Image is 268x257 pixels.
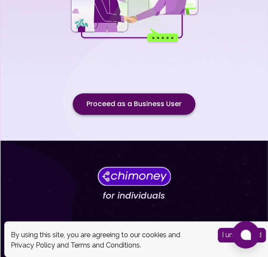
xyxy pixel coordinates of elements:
button: Accept cookies [218,228,266,242]
div: By using this site, you are agreeing to our cookies and and . [11,230,205,251]
button: Proceed as a Business User [73,93,195,115]
button: Open chat window [232,221,259,248]
h4: for individuals [103,190,165,201]
a: Terms and Conditions [71,241,140,249]
img: Chimoney for individuals [97,166,171,186]
a: Privacy Policy [11,241,55,249]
